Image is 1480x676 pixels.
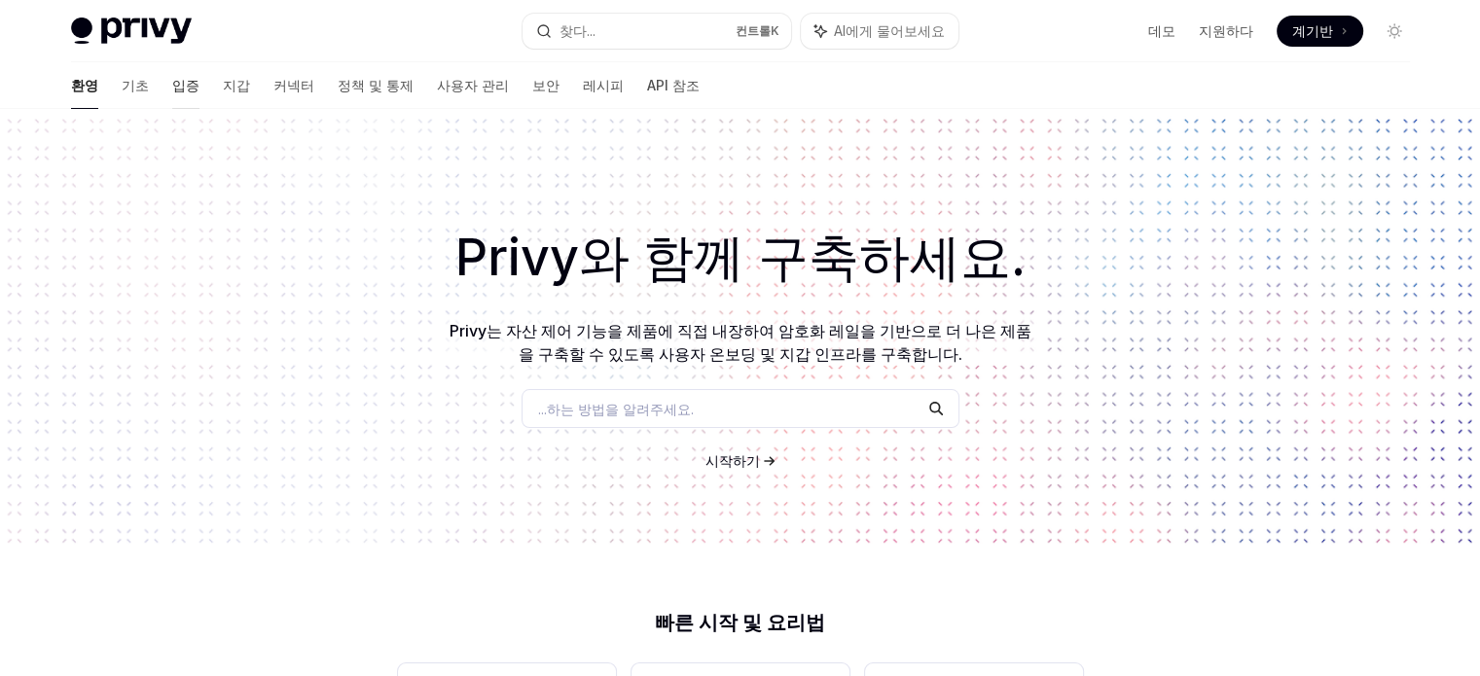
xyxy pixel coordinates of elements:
button: AI에게 물어보세요 [801,14,958,49]
a: 정책 및 통제 [338,62,414,109]
a: 환영 [71,62,98,109]
font: 지원하다 [1199,22,1253,39]
a: 데모 [1148,21,1175,41]
font: 찾다... [560,22,596,39]
a: 시작하기 [705,451,760,471]
font: AI에게 물어보세요 [834,22,945,39]
font: K [771,23,779,38]
font: Privy는 자산 제어 기능을 제품에 직접 내장하여 암호화 레일을 기반으로 더 나은 제품을 구축할 수 있도록 사용자 온보딩 및 지갑 인프라를 구축합니다. [450,321,1031,364]
font: 사용자 관리 [437,77,509,93]
font: 데모 [1148,22,1175,39]
img: 밝은 로고 [71,18,192,45]
font: 컨트롤 [736,23,771,38]
font: Privy와 함께 구축하세요. [455,227,1026,288]
font: 시작하기 [705,452,760,469]
font: 빠른 시작 및 요리법 [655,611,825,634]
a: 사용자 관리 [437,62,509,109]
a: 지원하다 [1199,21,1253,41]
a: 기초 [122,62,149,109]
font: 환영 [71,77,98,93]
a: 계기반 [1277,16,1363,47]
button: 다크 모드 전환 [1379,16,1410,47]
font: 계기반 [1292,22,1333,39]
button: 찾다...컨트롤K [523,14,791,49]
font: ...하는 방법을 알려주세요. [538,401,694,417]
a: 지갑 [223,62,250,109]
a: 커넥터 [273,62,314,109]
a: 보안 [532,62,560,109]
a: 레시피 [583,62,624,109]
font: 기초 [122,77,149,93]
font: 커넥터 [273,77,314,93]
font: 지갑 [223,77,250,93]
font: 보안 [532,77,560,93]
font: API 참조 [647,77,700,93]
a: API 참조 [647,62,700,109]
font: 레시피 [583,77,624,93]
a: 입증 [172,62,199,109]
font: 입증 [172,77,199,93]
font: 정책 및 통제 [338,77,414,93]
